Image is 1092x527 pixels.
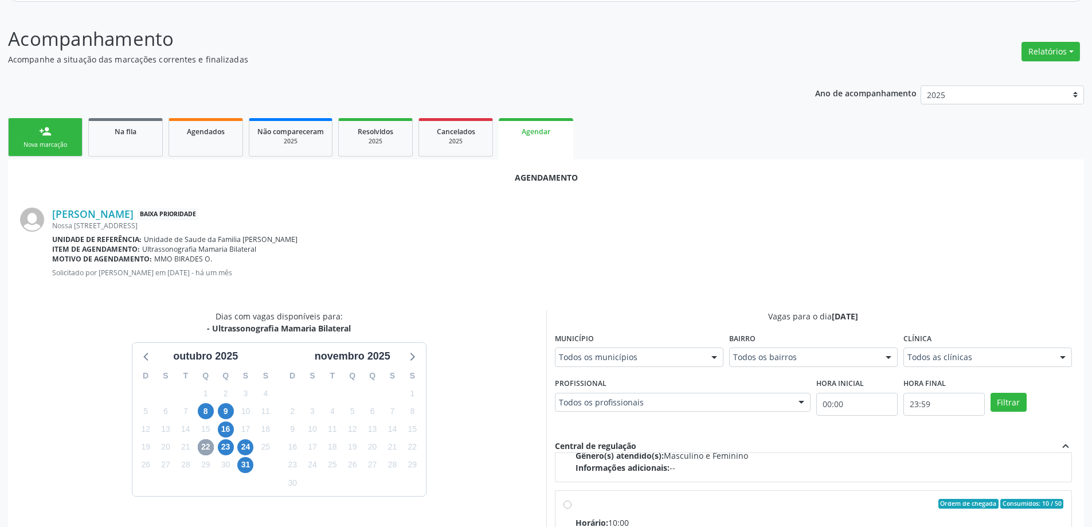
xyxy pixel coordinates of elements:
span: quarta-feira, 19 de novembro de 2025 [345,439,361,455]
span: sexta-feira, 14 de novembro de 2025 [384,421,400,438]
div: T [175,367,195,385]
span: terça-feira, 4 de novembro de 2025 [324,403,340,419]
div: -- [576,462,1064,474]
span: [DATE] [832,311,858,322]
span: Todos os profissionais [559,397,787,408]
span: Resolvidos [358,127,393,136]
span: quarta-feira, 26 de novembro de 2025 [345,457,361,473]
span: segunda-feira, 3 de novembro de 2025 [304,403,320,419]
div: Central de regulação [555,440,636,452]
label: Hora inicial [816,375,864,393]
div: Nossa [STREET_ADDRESS] [52,221,1072,231]
span: sábado, 15 de novembro de 2025 [404,421,420,438]
div: S [382,367,402,385]
label: Profissional [555,375,606,393]
span: terça-feira, 28 de outubro de 2025 [178,457,194,473]
span: domingo, 26 de outubro de 2025 [138,457,154,473]
div: S [303,367,323,385]
span: sexta-feira, 24 de outubro de 2025 [237,439,253,455]
div: T [322,367,342,385]
span: quarta-feira, 22 de outubro de 2025 [198,439,214,455]
b: Item de agendamento: [52,244,140,254]
span: quinta-feira, 20 de novembro de 2025 [365,439,381,455]
span: quinta-feira, 9 de outubro de 2025 [218,403,234,419]
div: outubro 2025 [169,349,242,364]
span: Cancelados [437,127,475,136]
span: quarta-feira, 8 de outubro de 2025 [198,403,214,419]
span: quarta-feira, 5 de novembro de 2025 [345,403,361,419]
span: Todos as clínicas [907,352,1048,363]
div: Q [342,367,362,385]
span: sexta-feira, 21 de novembro de 2025 [384,439,400,455]
span: Ordem de chegada [938,499,999,509]
span: quarta-feira, 1 de outubro de 2025 [198,385,214,401]
span: sexta-feira, 7 de novembro de 2025 [384,403,400,419]
div: person_add [39,125,52,138]
span: sábado, 8 de novembro de 2025 [404,403,420,419]
label: Hora final [903,375,946,393]
b: Motivo de agendamento: [52,254,152,264]
span: segunda-feira, 24 de novembro de 2025 [304,457,320,473]
p: Acompanhamento [8,25,761,53]
div: - Ultrassonografia Mamaria Bilateral [207,322,351,334]
span: terça-feira, 18 de novembro de 2025 [324,439,340,455]
div: S [156,367,176,385]
input: Selecione o horário [816,393,898,416]
span: terça-feira, 21 de outubro de 2025 [178,439,194,455]
span: Todos os bairros [733,352,874,363]
div: S [256,367,276,385]
span: sábado, 1 de novembro de 2025 [404,385,420,401]
span: Baixa Prioridade [138,208,198,220]
div: Q [216,367,236,385]
span: domingo, 19 de outubro de 2025 [138,439,154,455]
div: D [283,367,303,385]
span: sexta-feira, 28 de novembro de 2025 [384,457,400,473]
div: S [402,367,422,385]
span: Não compareceram [257,127,324,136]
span: sábado, 18 de outubro de 2025 [257,421,273,438]
span: segunda-feira, 20 de outubro de 2025 [158,439,174,455]
i: expand_less [1059,440,1072,452]
span: domingo, 9 de novembro de 2025 [284,421,300,438]
span: quinta-feira, 16 de outubro de 2025 [218,421,234,438]
span: segunda-feira, 13 de outubro de 2025 [158,421,174,438]
span: domingo, 5 de outubro de 2025 [138,403,154,419]
span: MMO BIRADES O. [154,254,212,264]
span: segunda-feira, 6 de outubro de 2025 [158,403,174,419]
span: segunda-feira, 10 de novembro de 2025 [304,421,320,438]
span: quarta-feira, 15 de outubro de 2025 [198,421,214,438]
span: terça-feira, 7 de outubro de 2025 [178,403,194,419]
div: Dias com vagas disponíveis para: [207,310,351,334]
span: domingo, 23 de novembro de 2025 [284,457,300,473]
span: terça-feira, 25 de novembro de 2025 [324,457,340,473]
label: Município [555,330,594,348]
span: domingo, 16 de novembro de 2025 [284,439,300,455]
span: sexta-feira, 3 de outubro de 2025 [237,385,253,401]
span: Unidade de Saude da Familia [PERSON_NAME] [144,235,298,244]
span: segunda-feira, 17 de novembro de 2025 [304,439,320,455]
span: quinta-feira, 13 de novembro de 2025 [365,421,381,438]
span: Agendar [522,127,550,136]
span: domingo, 12 de outubro de 2025 [138,421,154,438]
div: Masculino e Feminino [576,450,1064,462]
span: terça-feira, 14 de outubro de 2025 [178,421,194,438]
div: Agendamento [20,171,1072,184]
div: Vagas para o dia [555,310,1073,322]
span: domingo, 2 de novembro de 2025 [284,403,300,419]
div: 2025 [427,137,484,146]
span: quinta-feira, 27 de novembro de 2025 [365,457,381,473]
div: novembro 2025 [310,349,395,364]
span: Na fila [115,127,136,136]
span: quarta-feira, 12 de novembro de 2025 [345,421,361,438]
div: 2025 [257,137,324,146]
span: Ultrassonografia Mamaria Bilateral [142,244,256,254]
p: Solicitado por [PERSON_NAME] em [DATE] - há um mês [52,268,1072,278]
span: sexta-feira, 17 de outubro de 2025 [237,421,253,438]
label: Clínica [903,330,931,348]
span: sábado, 29 de novembro de 2025 [404,457,420,473]
span: sábado, 22 de novembro de 2025 [404,439,420,455]
span: sexta-feira, 31 de outubro de 2025 [237,457,253,473]
span: sábado, 25 de outubro de 2025 [257,439,273,455]
span: segunda-feira, 27 de outubro de 2025 [158,457,174,473]
p: Acompanhe a situação das marcações correntes e finalizadas [8,53,761,65]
